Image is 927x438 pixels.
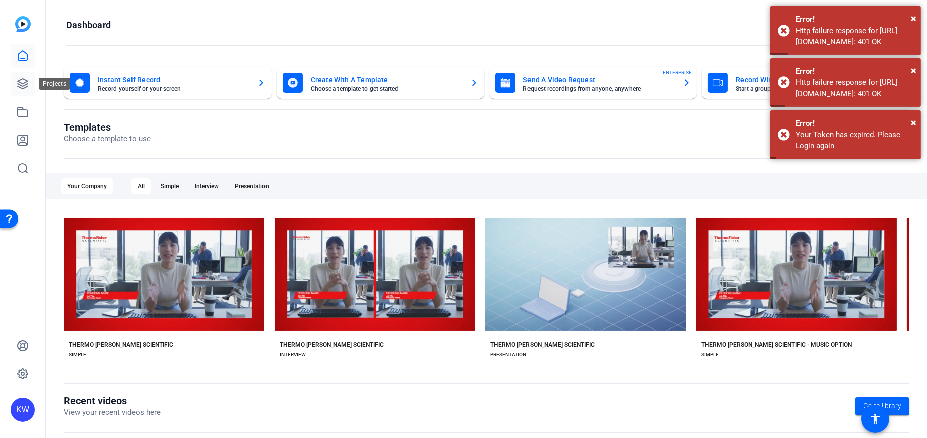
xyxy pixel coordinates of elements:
[796,77,913,99] div: Http failure response for https://capture.openreel.com/api/projects/details/?project_id=107467: 4...
[701,341,852,349] div: THERMO [PERSON_NAME] SCIENTIFIC - MUSIC OPTION
[911,116,916,128] span: ×
[155,178,185,194] div: Simple
[523,86,675,92] mat-card-subtitle: Request recordings from anyone, anywhere
[229,178,275,194] div: Presentation
[855,397,909,415] a: Go to library
[523,74,675,86] mat-card-title: Send A Video Request
[911,115,916,130] button: Close
[489,67,697,99] button: Send A Video RequestRequest recordings from anyone, anywhereENTERPRISE
[64,395,161,407] h1: Recent videos
[69,341,173,349] div: THERMO [PERSON_NAME] SCIENTIFIC
[131,178,151,194] div: All
[796,66,913,77] div: Error!
[702,67,909,99] button: Record With OthersStart a group recording sessionENTERPRISE
[796,118,913,129] div: Error!
[311,86,462,92] mat-card-subtitle: Choose a template to get started
[277,67,484,99] button: Create With A TemplateChoose a template to get started
[911,63,916,78] button: Close
[663,69,692,76] span: ENTERPRISE
[64,67,272,99] button: Instant Self RecordRecord yourself or your screen
[64,407,161,418] p: View your recent videos here
[61,178,113,194] div: Your Company
[98,74,249,86] mat-card-title: Instant Self Record
[39,78,70,90] div: Projects
[311,74,462,86] mat-card-title: Create With A Template
[796,25,913,48] div: Http failure response for https://capture.openreel.com/api/filters/project: 401 OK
[490,341,595,349] div: THERMO [PERSON_NAME] SCIENTIFIC
[863,401,901,411] span: Go to library
[796,14,913,25] div: Error!
[701,351,719,359] div: SIMPLE
[911,12,916,24] span: ×
[869,413,881,425] mat-icon: accessibility
[189,178,225,194] div: Interview
[69,351,86,359] div: SIMPLE
[736,74,887,86] mat-card-title: Record With Others
[280,341,384,349] div: THERMO [PERSON_NAME] SCIENTIFIC
[66,19,111,31] h1: Dashboard
[490,351,526,359] div: PRESENTATION
[911,64,916,76] span: ×
[64,133,151,145] p: Choose a template to use
[15,16,31,32] img: blue-gradient.svg
[98,86,249,92] mat-card-subtitle: Record yourself or your screen
[911,11,916,26] button: Close
[280,351,306,359] div: INTERVIEW
[64,121,151,133] h1: Templates
[796,129,913,152] div: Your Token has expired. Please Login again
[736,86,887,92] mat-card-subtitle: Start a group recording session
[11,398,35,422] div: KW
